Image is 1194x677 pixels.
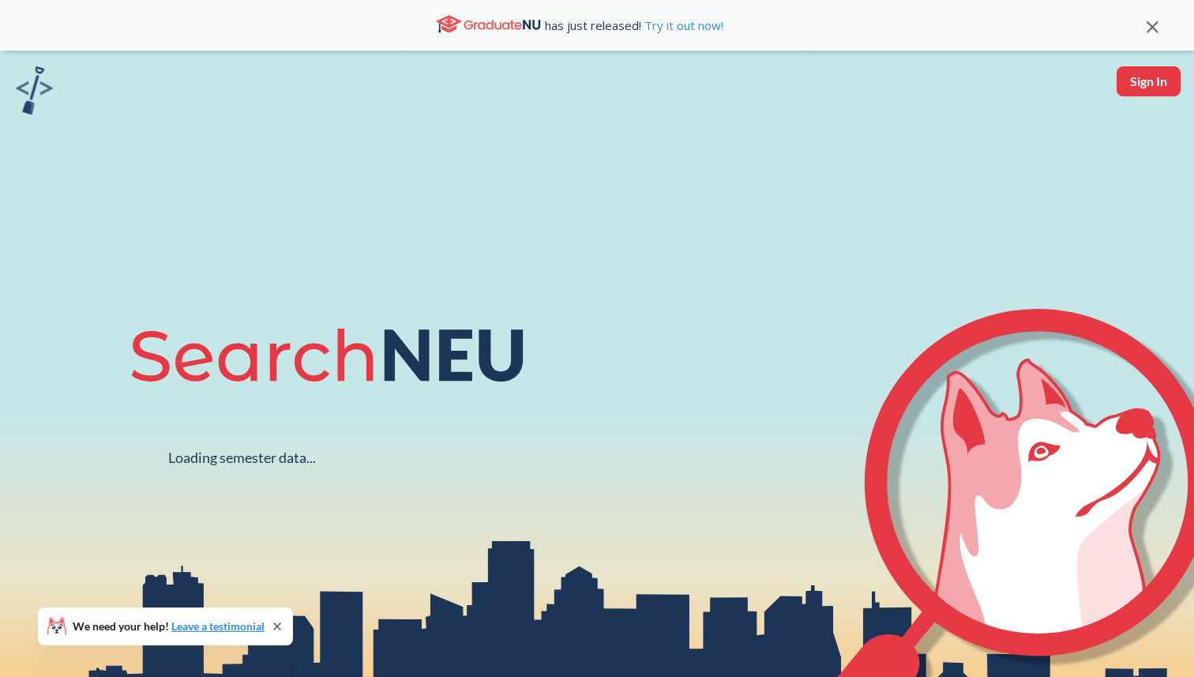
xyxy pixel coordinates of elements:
[16,66,53,119] a: sandbox logo
[73,621,265,632] span: We need your help!
[16,66,53,115] img: sandbox logo
[545,17,723,34] span: has just released!
[641,17,723,33] a: Try it out now!
[168,449,316,467] div: Loading semester data...
[171,619,265,633] a: Leave a testimonial
[1117,66,1181,96] button: Sign In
